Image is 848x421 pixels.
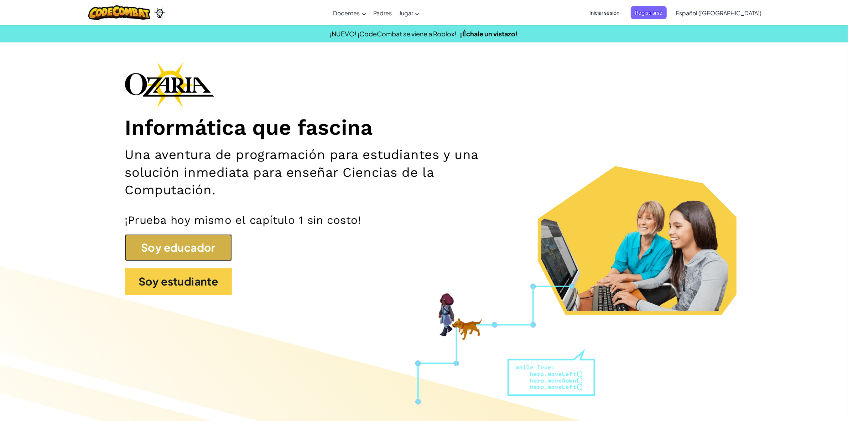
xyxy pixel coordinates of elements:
[125,213,723,227] p: ¡Prueba hoy mismo el capítulo 1 sin costo!
[333,9,360,17] span: Docentes
[460,30,518,38] a: ¡Échale un vistazo!
[585,6,624,19] button: Iniciar sesión
[154,7,165,18] img: Ozaria
[125,234,232,261] button: Soy educador
[399,9,413,17] span: Jugar
[88,5,151,20] img: CodeCombat logo
[330,30,457,38] span: ¡NUEVO! ¡CodeCombat se viene a Roblox!
[125,62,214,108] img: Ozaria branding logo
[370,3,395,22] a: Padres
[329,3,370,22] a: Docentes
[631,6,667,19] button: Registrarse
[125,115,723,141] h1: Informática que fascina
[125,146,526,199] h2: Una aventura de programación para estudiantes y una solución inmediata para enseñar Ciencias de l...
[395,3,423,22] a: Jugar
[676,9,761,17] span: Español ([GEOGRAPHIC_DATA])
[125,268,232,295] button: Soy estudiante
[672,3,765,22] a: Español ([GEOGRAPHIC_DATA])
